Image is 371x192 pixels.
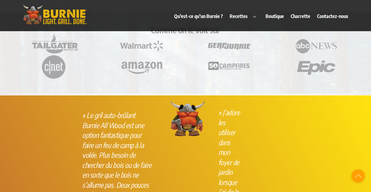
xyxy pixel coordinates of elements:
[203,57,255,77] img: 50-campfires
[227,9,262,23] a: Recettes
[288,9,313,23] a: Charrette
[262,9,287,23] a: Boutique
[171,9,226,23] a: Qu’est-ce qu’un Burnie ?
[29,54,81,80] img: cnet
[116,36,168,57] img: wmt_logo
[203,36,255,57] img: gearjunkie
[31,33,78,54] img: tailgate
[116,57,168,77] img: amazon
[230,13,248,19] font: Recettes
[314,9,351,23] a: Contactez-nous
[290,36,342,57] img: abc-news
[20,3,90,26] img: burniegrill.com-logo-high-res-2020110_500px
[290,57,342,77] img: epic
[168,101,206,137] img: burniegrill.com-burnie_guy_logo-20201028
[20,17,90,28] a: Burnie Grill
